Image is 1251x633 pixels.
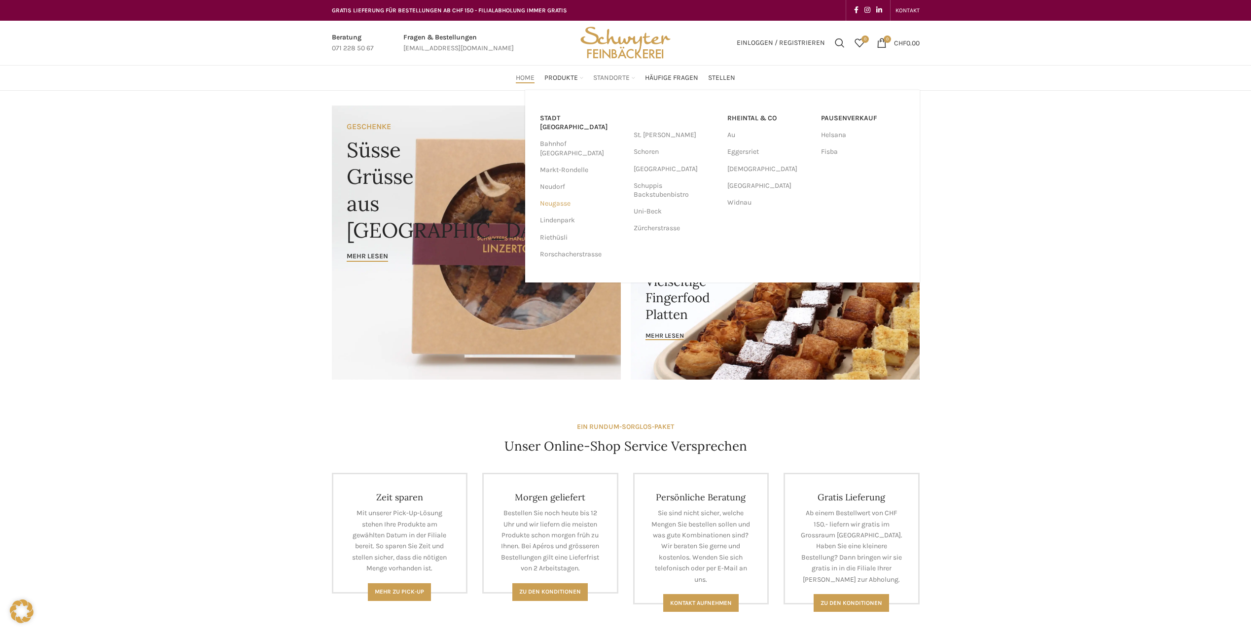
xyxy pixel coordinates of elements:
[327,68,925,88] div: Main navigation
[861,3,873,17] a: Instagram social link
[850,33,869,53] a: 0
[894,38,920,47] bdi: 0.00
[577,21,674,65] img: Bäckerei Schwyter
[499,492,602,503] h4: Morgen geliefert
[631,242,920,380] a: Banner link
[727,161,811,177] a: [DEMOGRAPHIC_DATA]
[540,195,624,212] a: Neugasse
[577,422,674,431] strong: EIN RUNDUM-SORGLOS-PAKET
[821,127,905,143] a: Helsana
[332,32,374,54] a: Infobox link
[821,110,905,127] a: Pausenverkauf
[708,73,735,83] span: Stellen
[732,33,830,53] a: Einloggen / Registrieren
[375,588,424,595] span: Mehr zu Pick-Up
[540,246,624,263] a: Rorschacherstrasse
[884,35,891,43] span: 0
[670,599,732,606] span: Kontakt aufnehmen
[540,110,624,136] a: Stadt [GEOGRAPHIC_DATA]
[814,594,889,612] a: Zu den konditionen
[727,194,811,211] a: Widnau
[540,229,624,246] a: Riethüsli
[348,508,452,574] p: Mit unserer Pick-Up-Lösung stehen Ihre Produkte am gewählten Datum in der Filiale bereit. So spar...
[821,599,882,606] span: Zu den konditionen
[851,3,861,17] a: Facebook social link
[708,68,735,88] a: Stellen
[512,583,588,601] a: Zu den Konditionen
[634,127,717,143] a: St. [PERSON_NAME]
[821,143,905,160] a: Fisba
[593,73,630,83] span: Standorte
[894,38,906,47] span: CHF
[540,136,624,161] a: Bahnhof [GEOGRAPHIC_DATA]
[649,492,753,503] h4: Persönliche Beratung
[850,33,869,53] div: Meine Wunschliste
[544,68,583,88] a: Produkte
[895,0,920,20] a: KONTAKT
[519,588,581,595] span: Zu den Konditionen
[403,32,514,54] a: Infobox link
[872,33,925,53] a: 0 CHF0.00
[332,105,621,380] a: Banner link
[499,508,602,574] p: Bestellen Sie noch heute bis 12 Uhr und wir liefern die meisten Produkte schon morgen früh zu Ihn...
[634,177,717,203] a: Schuppis Backstubenbistro
[504,437,747,455] h4: Unser Online-Shop Service Versprechen
[727,110,811,127] a: RHEINTAL & CO
[727,143,811,160] a: Eggersriet
[873,3,885,17] a: Linkedin social link
[516,73,535,83] span: Home
[544,73,578,83] span: Produkte
[540,162,624,178] a: Markt-Rondelle
[649,508,753,585] p: Sie sind nicht sicher, welche Mengen Sie bestellen sollen und was gute Kombinationen sind? Wir be...
[727,127,811,143] a: Au
[727,177,811,194] a: [GEOGRAPHIC_DATA]
[634,220,717,237] a: Zürcherstrasse
[800,508,903,585] p: Ab einem Bestellwert von CHF 150.- liefern wir gratis im Grossraum [GEOGRAPHIC_DATA]. Haben Sie e...
[577,38,674,46] a: Site logo
[891,0,925,20] div: Secondary navigation
[800,492,903,503] h4: Gratis Lieferung
[895,7,920,14] span: KONTAKT
[737,39,825,46] span: Einloggen / Registrieren
[634,143,717,160] a: Schoren
[663,594,739,612] a: Kontakt aufnehmen
[830,33,850,53] a: Suchen
[540,212,624,229] a: Lindenpark
[516,68,535,88] a: Home
[368,583,431,601] a: Mehr zu Pick-Up
[593,68,635,88] a: Standorte
[332,7,567,14] span: GRATIS LIEFERUNG FÜR BESTELLUNGEN AB CHF 150 - FILIALABHOLUNG IMMER GRATIS
[645,73,698,83] span: Häufige Fragen
[634,161,717,177] a: [GEOGRAPHIC_DATA]
[634,203,717,220] a: Uni-Beck
[645,68,698,88] a: Häufige Fragen
[348,492,452,503] h4: Zeit sparen
[540,178,624,195] a: Neudorf
[861,35,869,43] span: 0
